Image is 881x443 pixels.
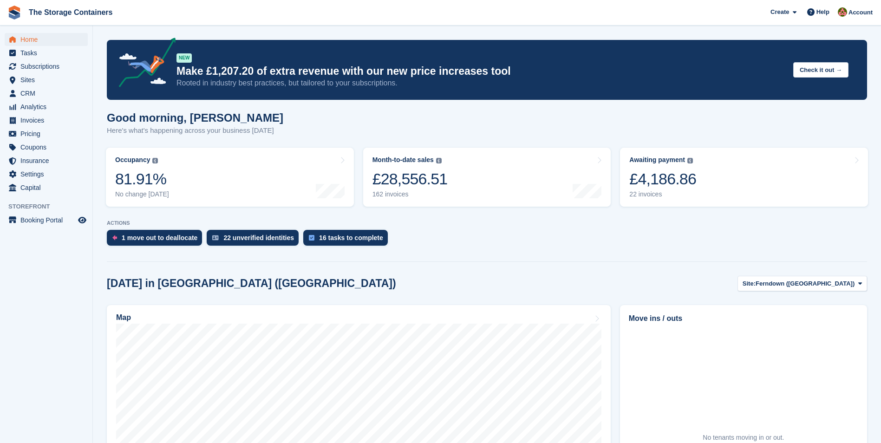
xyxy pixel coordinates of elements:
div: 22 invoices [629,190,696,198]
a: menu [5,114,88,127]
a: The Storage Containers [25,5,116,20]
a: menu [5,87,88,100]
img: stora-icon-8386f47178a22dfd0bd8f6a31ec36ba5ce8667c1dd55bd0f319d3a0aa187defe.svg [7,6,21,20]
div: Month-to-date sales [372,156,434,164]
a: menu [5,154,88,167]
span: Create [770,7,789,17]
a: Preview store [77,215,88,226]
a: menu [5,60,88,73]
span: Pricing [20,127,76,140]
h2: [DATE] in [GEOGRAPHIC_DATA] ([GEOGRAPHIC_DATA]) [107,277,396,290]
p: Make £1,207.20 of extra revenue with our new price increases tool [176,65,786,78]
a: menu [5,214,88,227]
a: Awaiting payment £4,186.86 22 invoices [620,148,868,207]
a: 1 move out to deallocate [107,230,207,250]
div: Occupancy [115,156,150,164]
p: Rooted in industry best practices, but tailored to your subscriptions. [176,78,786,88]
img: icon-info-grey-7440780725fd019a000dd9b08b2336e03edf1995a4989e88bcd33f0948082b44.svg [687,158,693,163]
img: task-75834270c22a3079a89374b754ae025e5fb1db73e45f91037f5363f120a921f8.svg [309,235,314,241]
div: No change [DATE] [115,190,169,198]
div: £28,556.51 [372,169,448,189]
a: menu [5,141,88,154]
div: No tenants moving in or out. [703,433,784,443]
span: CRM [20,87,76,100]
h1: Good morning, [PERSON_NAME] [107,111,283,124]
div: 22 unverified identities [223,234,294,241]
a: Occupancy 81.91% No change [DATE] [106,148,354,207]
img: icon-info-grey-7440780725fd019a000dd9b08b2336e03edf1995a4989e88bcd33f0948082b44.svg [436,158,442,163]
button: Check it out → [793,62,848,78]
span: Invoices [20,114,76,127]
span: Storefront [8,202,92,211]
img: verify_identity-adf6edd0f0f0b5bbfe63781bf79b02c33cf7c696d77639b501bdc392416b5a36.svg [212,235,219,241]
div: 162 invoices [372,190,448,198]
a: menu [5,127,88,140]
div: NEW [176,53,192,63]
span: Subscriptions [20,60,76,73]
p: Here's what's happening across your business [DATE] [107,125,283,136]
img: icon-info-grey-7440780725fd019a000dd9b08b2336e03edf1995a4989e88bcd33f0948082b44.svg [152,158,158,163]
a: menu [5,46,88,59]
a: menu [5,100,88,113]
span: Account [848,8,873,17]
span: Home [20,33,76,46]
a: 22 unverified identities [207,230,303,250]
img: price-adjustments-announcement-icon-8257ccfd72463d97f412b2fc003d46551f7dbcb40ab6d574587a9cd5c0d94... [111,38,176,91]
h2: Map [116,313,131,322]
img: move_outs_to_deallocate_icon-f764333ba52eb49d3ac5e1228854f67142a1ed5810a6f6cc68b1a99e826820c5.svg [112,235,117,241]
a: menu [5,73,88,86]
span: Ferndown ([GEOGRAPHIC_DATA]) [756,279,855,288]
a: Month-to-date sales £28,556.51 162 invoices [363,148,611,207]
span: Capital [20,181,76,194]
span: Booking Portal [20,214,76,227]
span: Help [816,7,829,17]
span: Coupons [20,141,76,154]
a: 16 tasks to complete [303,230,392,250]
a: menu [5,181,88,194]
button: Site: Ferndown ([GEOGRAPHIC_DATA]) [737,276,867,291]
span: Analytics [20,100,76,113]
h2: Move ins / outs [629,313,858,324]
p: ACTIONS [107,220,867,226]
a: menu [5,168,88,181]
div: 81.91% [115,169,169,189]
div: £4,186.86 [629,169,696,189]
a: menu [5,33,88,46]
div: 16 tasks to complete [319,234,383,241]
span: Sites [20,73,76,86]
span: Insurance [20,154,76,167]
span: Site: [743,279,756,288]
div: Awaiting payment [629,156,685,164]
span: Settings [20,168,76,181]
span: Tasks [20,46,76,59]
div: 1 move out to deallocate [122,234,197,241]
img: Kirsty Simpson [838,7,847,17]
